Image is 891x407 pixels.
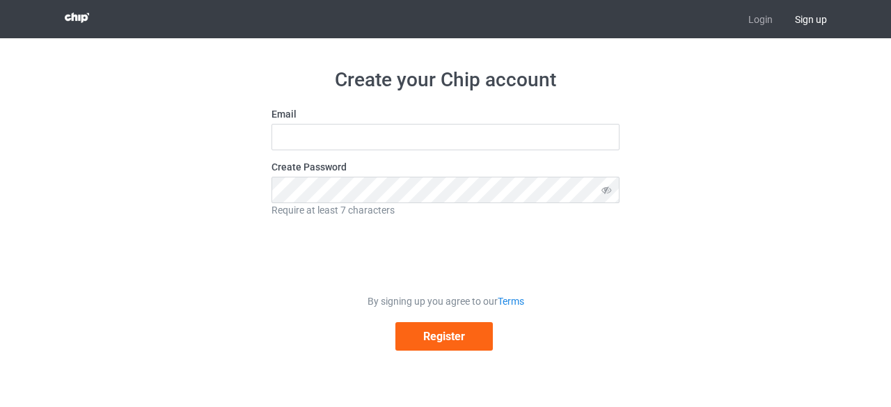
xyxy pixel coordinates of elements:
button: Register [395,322,493,351]
img: 3d383065fc803cdd16c62507c020ddf8.png [65,13,89,23]
iframe: reCAPTCHA [340,227,551,281]
a: Terms [498,296,524,307]
label: Email [271,107,620,121]
div: Require at least 7 characters [271,203,620,217]
div: By signing up you agree to our [271,294,620,308]
label: Create Password [271,160,620,174]
h1: Create your Chip account [271,67,620,93]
